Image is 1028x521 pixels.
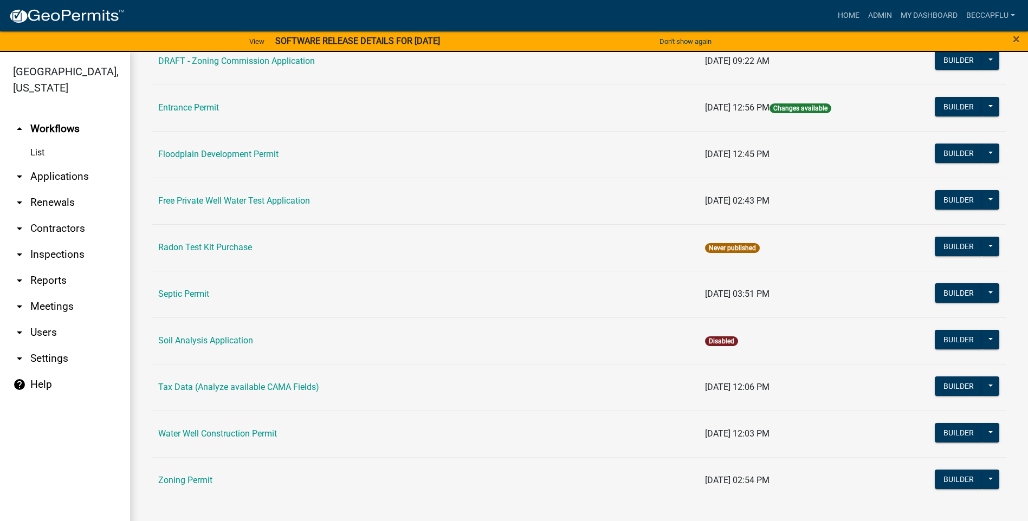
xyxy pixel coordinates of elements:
i: arrow_drop_down [13,196,26,209]
a: Septic Permit [158,289,209,299]
span: [DATE] 12:06 PM [705,382,770,392]
i: arrow_drop_down [13,352,26,365]
a: DRAFT - Zoning Commission Application [158,56,315,66]
button: Don't show again [655,32,716,50]
button: Builder [935,190,982,210]
button: Close [1013,32,1020,45]
a: View [245,32,269,50]
button: Builder [935,237,982,256]
strong: SOFTWARE RELEASE DETAILS FOR [DATE] [275,36,440,46]
a: Floodplain Development Permit [158,149,279,159]
button: Builder [935,283,982,303]
i: arrow_drop_down [13,222,26,235]
span: [DATE] 09:22 AM [705,56,770,66]
a: Water Well Construction Permit [158,428,277,439]
span: [DATE] 02:54 PM [705,475,770,485]
i: arrow_drop_up [13,122,26,135]
span: Never published [705,243,760,253]
a: BeccaPflu [962,5,1019,26]
span: × [1013,31,1020,47]
span: Changes available [770,103,831,113]
a: Entrance Permit [158,102,219,113]
span: [DATE] 12:03 PM [705,428,770,439]
button: Builder [935,144,982,163]
span: [DATE] 12:56 PM [705,102,770,113]
i: arrow_drop_down [13,248,26,261]
a: Home [833,5,864,26]
i: help [13,378,26,391]
button: Builder [935,97,982,116]
button: Builder [935,376,982,396]
a: Soil Analysis Application [158,335,253,346]
a: Zoning Permit [158,475,212,485]
a: Tax Data (Analyze available CAMA Fields) [158,382,319,392]
a: Admin [864,5,896,26]
i: arrow_drop_down [13,170,26,183]
a: My Dashboard [896,5,962,26]
a: Free Private Well Water Test Application [158,196,310,206]
button: Builder [935,330,982,349]
span: Disabled [705,336,738,346]
span: [DATE] 02:43 PM [705,196,770,206]
span: [DATE] 12:45 PM [705,149,770,159]
button: Builder [935,470,982,489]
i: arrow_drop_down [13,274,26,287]
a: Radon Test Kit Purchase [158,242,252,252]
i: arrow_drop_down [13,326,26,339]
button: Builder [935,50,982,70]
i: arrow_drop_down [13,300,26,313]
span: [DATE] 03:51 PM [705,289,770,299]
button: Builder [935,423,982,442]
